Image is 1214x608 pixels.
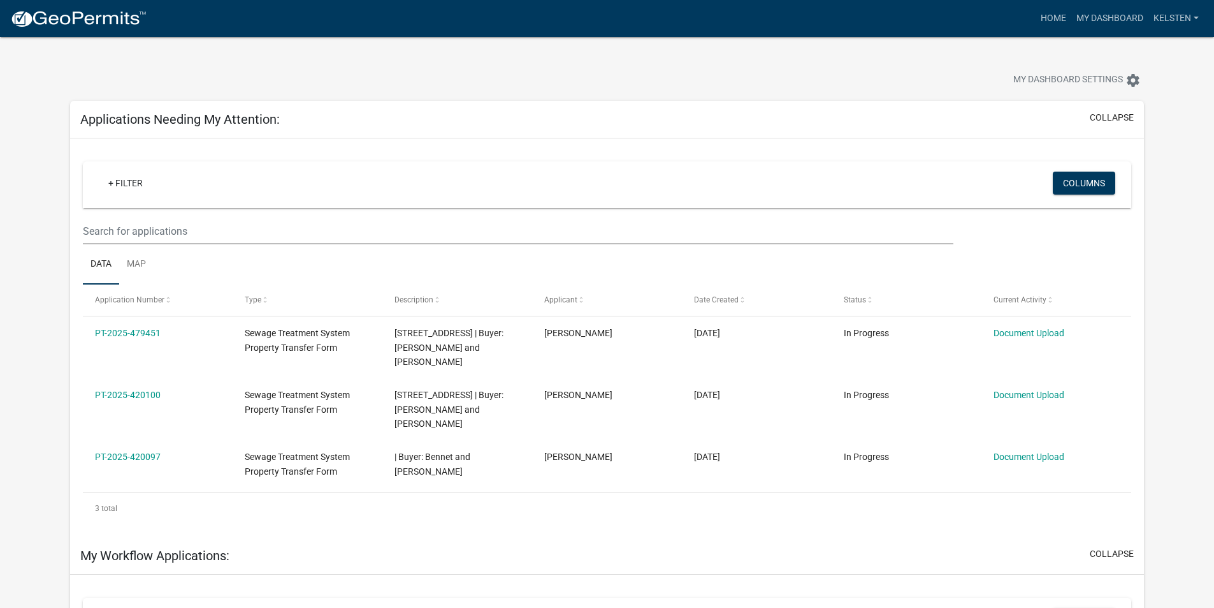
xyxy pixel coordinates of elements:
button: collapse [1090,111,1134,124]
i: settings [1125,73,1141,88]
a: My Dashboard [1071,6,1148,31]
span: 09/16/2025 [694,328,720,338]
span: My Dashboard Settings [1013,73,1123,88]
span: In Progress [844,328,889,338]
h5: My Workflow Applications: [80,548,229,563]
a: Home [1036,6,1071,31]
div: 3 total [83,493,1131,524]
span: Kelsey Stender [544,452,612,462]
datatable-header-cell: Applicant [532,285,682,315]
span: In Progress [844,390,889,400]
a: PT-2025-420100 [95,390,161,400]
a: PT-2025-420097 [95,452,161,462]
span: In Progress [844,452,889,462]
span: Sewage Treatment System Property Transfer Form [245,390,350,415]
datatable-header-cell: Current Activity [981,285,1131,315]
div: collapse [70,138,1144,537]
span: Sewage Treatment System Property Transfer Form [245,328,350,353]
a: Document Upload [994,390,1064,400]
a: Document Upload [994,452,1064,462]
h5: Applications Needing My Attention: [80,112,280,127]
span: Sewage Treatment System Property Transfer Form [245,452,350,477]
span: Description [394,295,433,304]
span: Kelsey Stender [544,390,612,400]
span: 05/13/2025 [694,390,720,400]
span: 121 NORTH SHORE DR | Buyer: David Buck and Esther Buck [394,328,503,367]
button: collapse [1090,547,1134,561]
span: Type [245,295,261,304]
a: Document Upload [994,328,1064,338]
a: + Filter [98,172,153,195]
button: My Dashboard Settingssettings [1003,68,1151,93]
datatable-header-cell: Status [831,285,981,315]
span: Date Created [694,295,739,304]
datatable-header-cell: Date Created [682,285,832,315]
span: Application Number [95,295,164,304]
span: 05/13/2025 [694,452,720,462]
datatable-header-cell: Application Number [83,285,233,315]
button: Columns [1053,172,1115,195]
span: Applicant [544,295,577,304]
span: Status [844,295,866,304]
datatable-header-cell: Description [382,285,532,315]
span: | Buyer: Bennet and Trisha Stich [394,452,470,477]
span: Kelsey Stender [544,328,612,338]
input: Search for applications [83,218,953,244]
span: Current Activity [994,295,1046,304]
a: Kelsten [1148,6,1204,31]
datatable-header-cell: Type [233,285,382,315]
a: PT-2025-479451 [95,328,161,338]
span: 514 SUMMIT ST E | Buyer: Adria Budesca and Amy Herbranson [394,390,503,429]
a: Map [119,244,154,285]
a: Data [83,244,119,285]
